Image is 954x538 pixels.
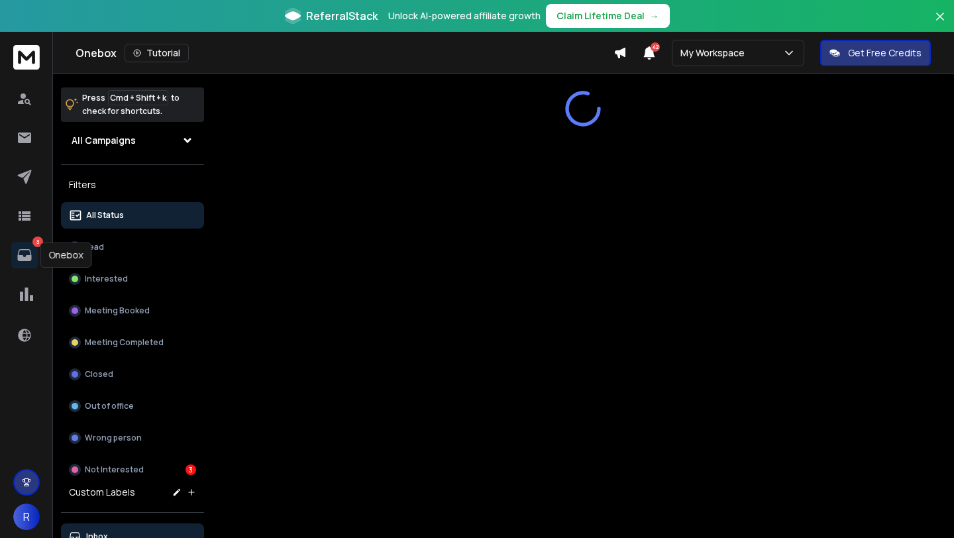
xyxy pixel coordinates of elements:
div: Onebox [40,242,92,268]
span: Cmd + Shift + k [108,90,168,105]
p: Wrong person [85,433,142,443]
p: Lead [85,242,104,252]
button: Close banner [931,8,949,40]
p: Unlock AI-powered affiliate growth [388,9,541,23]
span: ReferralStack [306,8,378,24]
button: Wrong person [61,425,204,451]
button: Tutorial [125,44,189,62]
button: All Campaigns [61,127,204,154]
button: R [13,504,40,530]
p: Meeting Completed [85,337,164,348]
p: Not Interested [85,464,144,475]
button: All Status [61,202,204,229]
span: 42 [651,42,660,52]
h3: Filters [61,176,204,194]
p: All Status [86,210,124,221]
p: My Workspace [680,46,750,60]
span: → [650,9,659,23]
button: Not Interested3 [61,457,204,483]
button: Get Free Credits [820,40,931,66]
div: Onebox [76,44,613,62]
h3: Custom Labels [69,486,135,499]
p: Meeting Booked [85,305,150,316]
p: 3 [32,237,43,247]
button: Interested [61,266,204,292]
div: 3 [185,464,196,475]
button: Out of office [61,393,204,419]
a: 3 [11,242,38,268]
button: Meeting Booked [61,297,204,324]
button: Meeting Completed [61,329,204,356]
p: Get Free Credits [848,46,922,60]
p: Closed [85,369,113,380]
p: Interested [85,274,128,284]
p: Out of office [85,401,134,411]
button: Claim Lifetime Deal→ [546,4,670,28]
p: Press to check for shortcuts. [82,91,180,118]
button: Closed [61,361,204,388]
button: Lead [61,234,204,260]
h1: All Campaigns [72,134,136,147]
